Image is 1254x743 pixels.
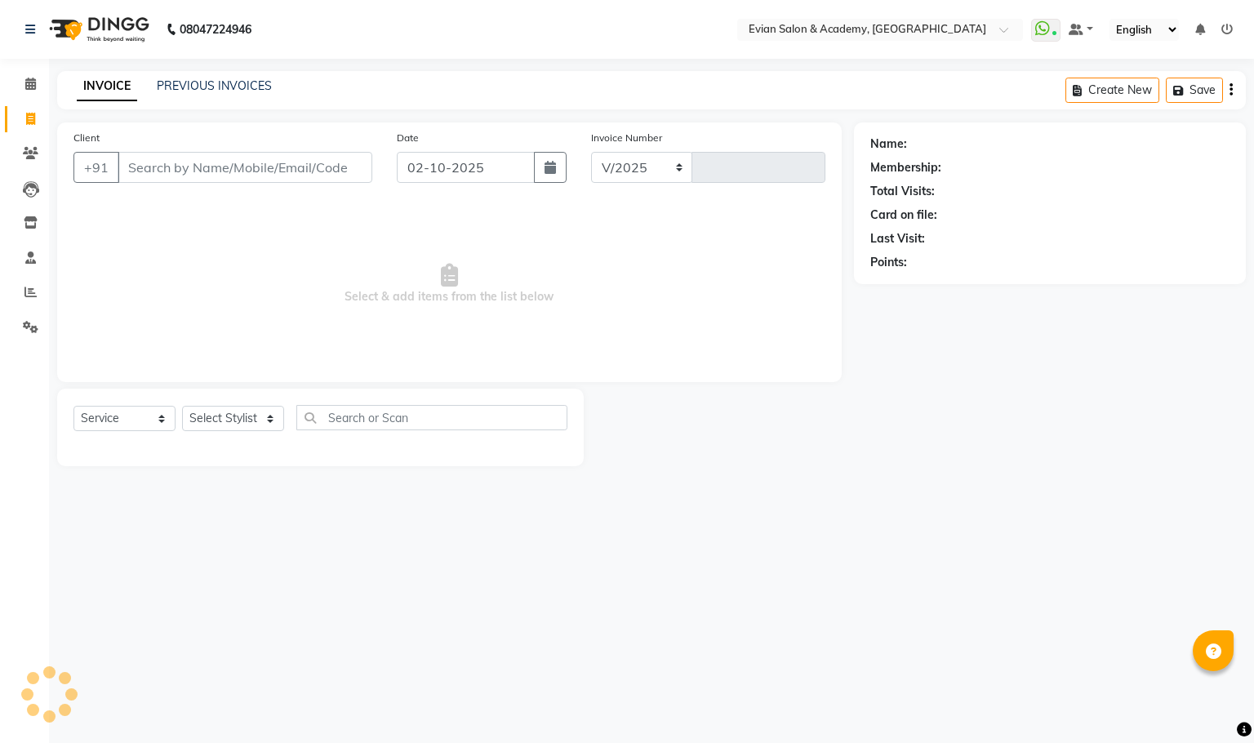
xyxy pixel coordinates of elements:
[591,131,662,145] label: Invoice Number
[180,7,251,52] b: 08047224946
[870,183,935,200] div: Total Visits:
[1166,78,1223,103] button: Save
[118,152,372,183] input: Search by Name/Mobile/Email/Code
[870,230,925,247] div: Last Visit:
[296,405,567,430] input: Search or Scan
[73,202,825,366] span: Select & add items from the list below
[870,159,941,176] div: Membership:
[870,136,907,153] div: Name:
[397,131,419,145] label: Date
[870,254,907,271] div: Points:
[870,207,937,224] div: Card on file:
[77,72,137,101] a: INVOICE
[42,7,153,52] img: logo
[1065,78,1159,103] button: Create New
[157,78,272,93] a: PREVIOUS INVOICES
[73,131,100,145] label: Client
[73,152,119,183] button: +91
